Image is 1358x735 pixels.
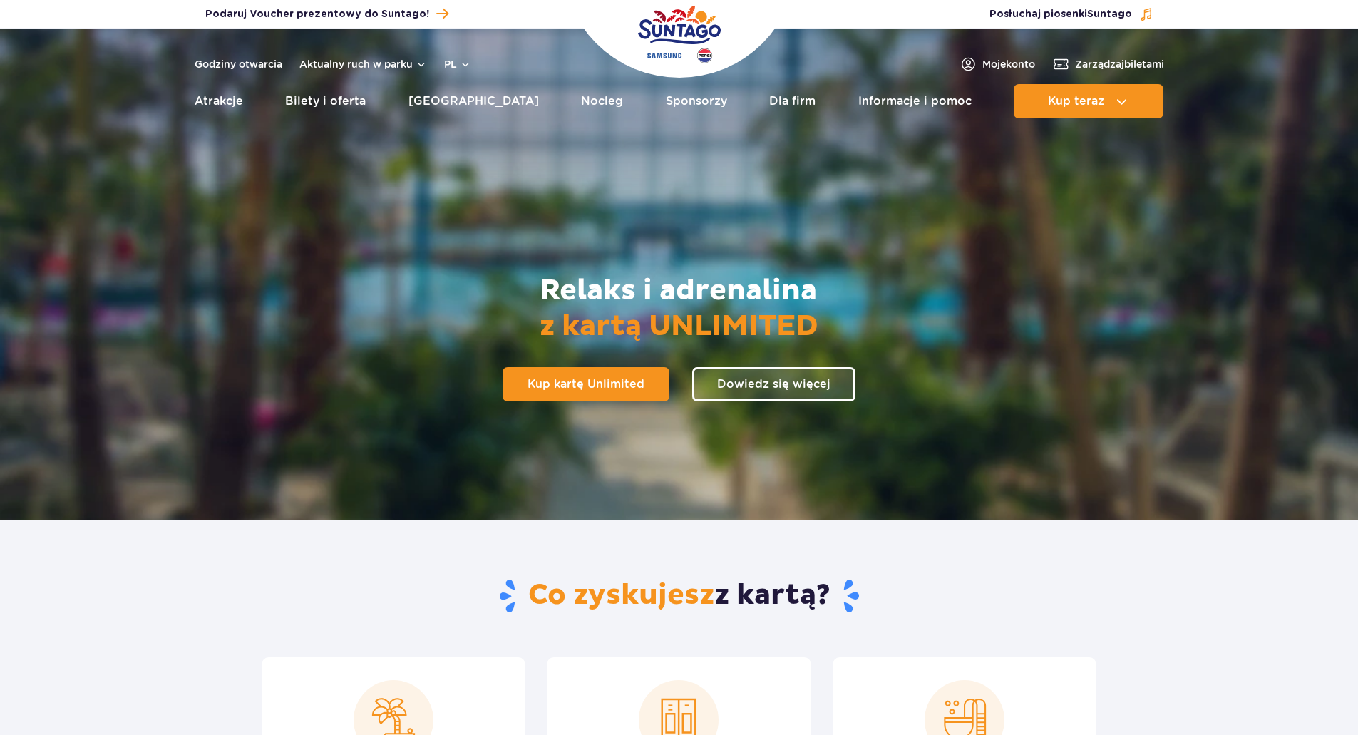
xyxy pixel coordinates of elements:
span: Kup teraz [1048,95,1104,108]
a: Zarządzajbiletami [1052,56,1164,73]
a: Nocleg [581,84,623,118]
button: Aktualny ruch w parku [299,58,427,70]
span: Zarządzaj biletami [1075,57,1164,71]
h2: Relaks i adrenalina [540,273,818,344]
button: Kup teraz [1014,84,1163,118]
span: z kartą UNLIMITED [540,309,818,344]
span: Co zyskujesz [528,577,714,613]
a: Informacje i pomoc [858,84,972,118]
a: Atrakcje [195,84,243,118]
a: Godziny otwarcia [195,57,282,71]
a: Sponsorzy [666,84,727,118]
span: Podaruj Voucher prezentowy do Suntago! [205,7,429,21]
span: Moje konto [982,57,1035,71]
a: Dla firm [769,84,816,118]
button: Posłuchaj piosenkiSuntago [989,7,1153,21]
a: Dowiedz się więcej [692,367,855,401]
a: [GEOGRAPHIC_DATA] [408,84,539,118]
span: Dowiedz się więcej [717,379,830,390]
a: Mojekonto [960,56,1035,73]
a: Podaruj Voucher prezentowy do Suntago! [205,4,448,24]
button: pl [444,57,471,71]
span: Posłuchaj piosenki [989,7,1132,21]
a: Kup kartę Unlimited [503,367,669,401]
span: Kup kartę Unlimited [528,379,644,390]
h2: z kartą? [262,577,1096,615]
span: Suntago [1087,9,1132,19]
a: Bilety i oferta [285,84,366,118]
